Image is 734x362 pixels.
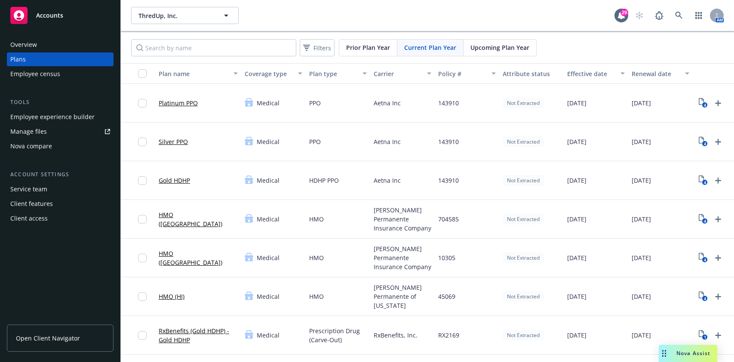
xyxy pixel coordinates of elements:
[438,176,459,185] span: 143910
[567,215,587,224] span: [DATE]
[257,292,279,301] span: Medical
[7,182,114,196] a: Service team
[138,292,147,301] input: Toggle Row Selected
[503,136,544,147] div: Not Extracted
[16,334,80,343] span: Open Client Navigator
[696,96,710,110] a: View Plan Documents
[659,345,717,362] button: Nova Assist
[567,69,615,78] div: Effective date
[503,252,544,263] div: Not Extracted
[696,174,710,187] a: View Plan Documents
[503,98,544,108] div: Not Extracted
[10,139,52,153] div: Nova compare
[370,63,435,84] button: Carrier
[138,215,147,224] input: Toggle Row Selected
[7,125,114,138] a: Manage files
[309,69,357,78] div: Plan type
[696,135,710,149] a: View Plan Documents
[632,137,651,146] span: [DATE]
[7,52,114,66] a: Plans
[564,63,628,84] button: Effective date
[659,345,670,362] div: Drag to move
[7,197,114,211] a: Client features
[7,98,114,107] div: Tools
[309,137,321,146] span: PPO
[438,331,459,340] span: RX2169
[257,331,279,340] span: Medical
[300,39,335,56] button: Filters
[159,137,188,146] a: Silver PPO
[711,174,725,187] a: Upload Plan Documents
[711,96,725,110] a: Upload Plan Documents
[10,52,26,66] div: Plans
[159,210,238,228] a: HMO ([GEOGRAPHIC_DATA])
[131,39,296,56] input: Search by name
[10,197,53,211] div: Client features
[241,63,306,84] button: Coverage type
[703,334,706,340] text: 1
[138,331,147,340] input: Toggle Row Selected
[435,63,499,84] button: Policy #
[374,98,401,107] span: Aetna Inc
[632,176,651,185] span: [DATE]
[567,137,587,146] span: [DATE]
[696,251,710,265] a: View Plan Documents
[7,110,114,124] a: Employee experience builder
[711,135,725,149] a: Upload Plan Documents
[138,138,147,146] input: Toggle Row Selected
[138,69,147,78] input: Select all
[10,182,47,196] div: Service team
[503,330,544,341] div: Not Extracted
[438,292,455,301] span: 45069
[711,328,725,342] a: Upload Plan Documents
[7,67,114,81] a: Employee census
[567,253,587,262] span: [DATE]
[404,43,456,52] span: Current Plan Year
[374,137,401,146] span: Aetna Inc
[7,38,114,52] a: Overview
[159,249,238,267] a: HMO ([GEOGRAPHIC_DATA])
[309,253,324,262] span: HMO
[10,67,60,81] div: Employee census
[632,331,651,340] span: [DATE]
[309,215,324,224] span: HMO
[670,7,688,24] a: Search
[711,251,725,265] a: Upload Plan Documents
[567,176,587,185] span: [DATE]
[374,176,401,185] span: Aetna Inc
[10,212,48,225] div: Client access
[632,292,651,301] span: [DATE]
[159,326,238,344] a: RxBenefits (Gold HDHP) - Gold HDHP
[503,291,544,302] div: Not Extracted
[346,43,390,52] span: Prior Plan Year
[159,176,190,185] a: Gold HDHP
[159,98,198,107] a: Platinum PPO
[703,141,706,147] text: 4
[651,7,668,24] a: Report a Bug
[711,290,725,304] a: Upload Plan Documents
[438,137,459,146] span: 143910
[374,206,431,233] span: [PERSON_NAME] Permanente Insurance Company
[257,253,279,262] span: Medical
[703,102,706,108] text: 4
[306,63,370,84] button: Plan type
[470,43,529,52] span: Upcoming Plan Year
[620,9,628,16] div: 29
[257,137,279,146] span: Medical
[438,253,455,262] span: 10305
[257,176,279,185] span: Medical
[313,43,331,52] span: Filters
[696,328,710,342] a: View Plan Documents
[309,176,339,185] span: HDHP PPO
[7,212,114,225] a: Client access
[257,98,279,107] span: Medical
[567,331,587,340] span: [DATE]
[631,7,648,24] a: Start snowing
[503,69,560,78] div: Attribute status
[632,253,651,262] span: [DATE]
[503,214,544,224] div: Not Extracted
[10,110,95,124] div: Employee experience builder
[632,215,651,224] span: [DATE]
[632,98,651,107] span: [DATE]
[245,69,293,78] div: Coverage type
